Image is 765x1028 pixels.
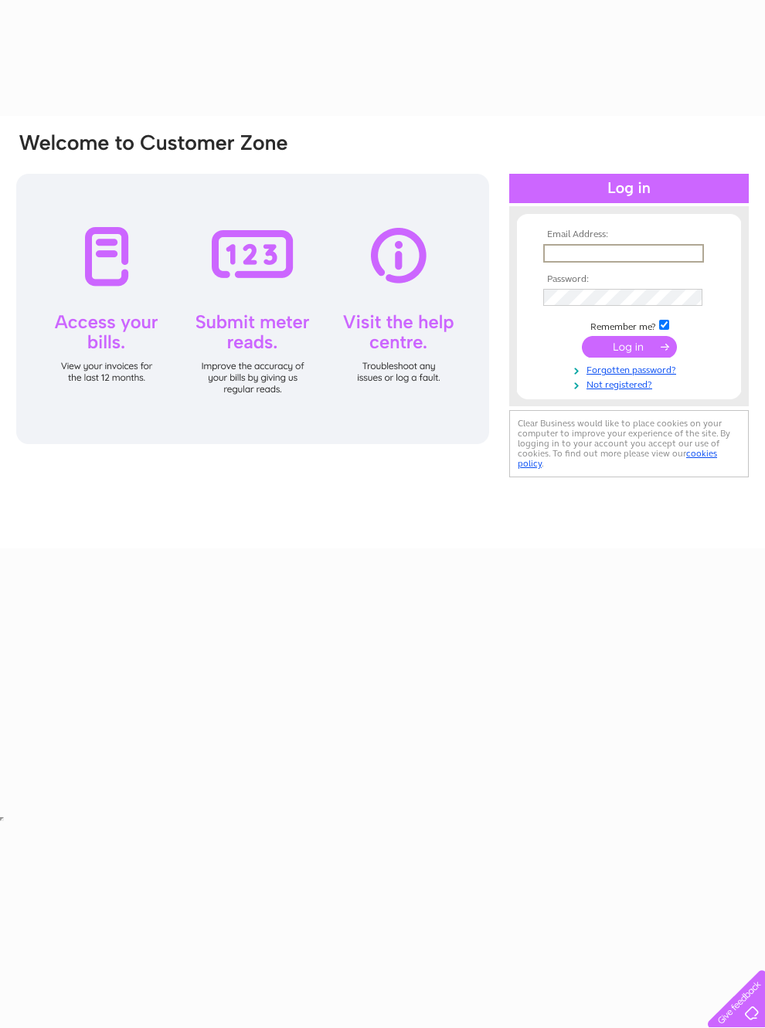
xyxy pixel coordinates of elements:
th: Password: [539,274,719,285]
a: Forgotten password? [543,361,719,376]
a: cookies policy [518,448,717,469]
input: Submit [582,336,677,358]
div: Clear Business would like to place cookies on your computer to improve your experience of the sit... [509,410,749,477]
th: Email Address: [539,229,719,240]
td: Remember me? [539,317,719,333]
a: Not registered? [543,376,719,391]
